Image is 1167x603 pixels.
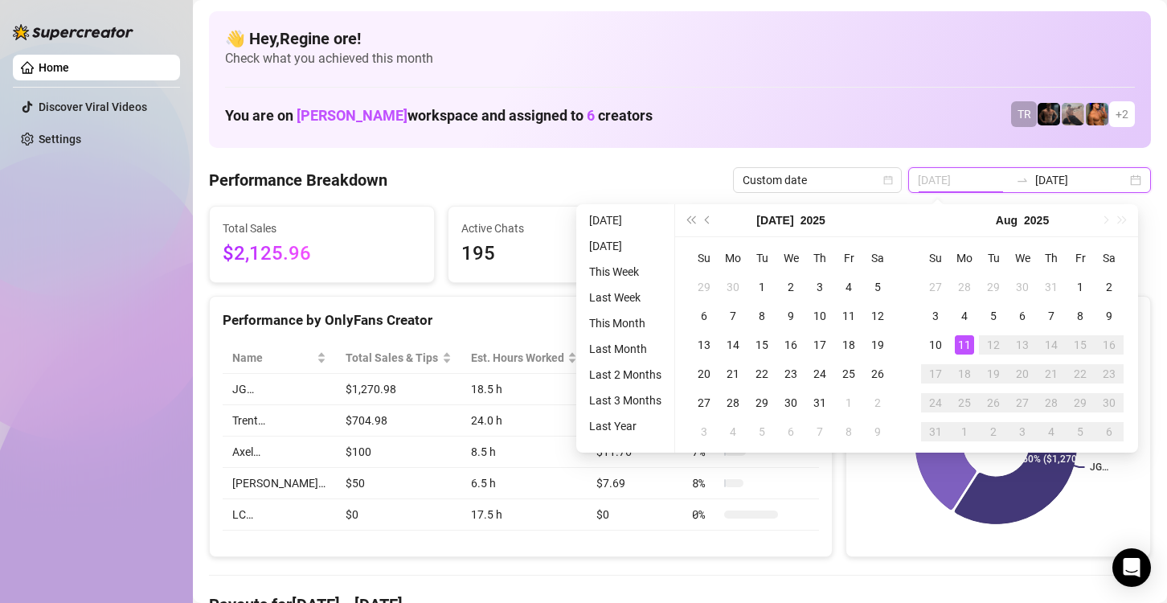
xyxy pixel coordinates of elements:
[587,107,595,124] span: 6
[1095,388,1124,417] td: 2025-08-30
[810,393,829,412] div: 31
[950,273,979,301] td: 2025-07-28
[921,330,950,359] td: 2025-08-10
[1095,417,1124,446] td: 2025-09-06
[583,211,668,230] li: [DATE]
[39,61,69,74] a: Home
[1008,273,1037,301] td: 2025-07-30
[979,301,1008,330] td: 2025-08-05
[1086,103,1108,125] img: JG
[747,273,776,301] td: 2025-07-01
[694,277,714,297] div: 29
[984,306,1003,326] div: 5
[1099,393,1119,412] div: 30
[1116,105,1128,123] span: + 2
[1013,364,1032,384] div: 20
[752,364,772,384] div: 22
[863,388,892,417] td: 2025-08-02
[921,359,950,388] td: 2025-08-17
[1013,335,1032,355] div: 13
[839,364,858,384] div: 25
[694,422,714,441] div: 3
[719,417,747,446] td: 2025-08-04
[834,273,863,301] td: 2025-07-04
[1099,277,1119,297] div: 2
[979,273,1008,301] td: 2025-07-29
[694,335,714,355] div: 13
[781,393,801,412] div: 30
[1071,422,1090,441] div: 5
[1095,244,1124,273] th: Sa
[1008,388,1037,417] td: 2025-08-27
[1037,301,1066,330] td: 2025-08-07
[805,244,834,273] th: Th
[1037,244,1066,273] th: Th
[1090,461,1108,473] text: JG…
[776,359,805,388] td: 2025-07-23
[950,388,979,417] td: 2025-08-25
[1035,171,1127,189] input: End date
[694,364,714,384] div: 20
[926,277,945,297] div: 27
[955,393,974,412] div: 25
[810,306,829,326] div: 10
[223,468,336,499] td: [PERSON_NAME]…
[926,306,945,326] div: 3
[13,24,133,40] img: logo-BBDzfeDw.svg
[1042,306,1061,326] div: 7
[719,330,747,359] td: 2025-07-14
[461,437,588,468] td: 8.5 h
[336,499,461,531] td: $0
[694,306,714,326] div: 6
[752,422,772,441] div: 5
[1008,359,1037,388] td: 2025-08-20
[955,277,974,297] div: 28
[752,393,772,412] div: 29
[1042,364,1061,384] div: 21
[723,422,743,441] div: 4
[752,335,772,355] div: 15
[209,169,387,191] h4: Performance Breakdown
[461,219,660,237] span: Active Chats
[1071,393,1090,412] div: 29
[1013,277,1032,297] div: 30
[776,273,805,301] td: 2025-07-02
[950,417,979,446] td: 2025-09-01
[690,273,719,301] td: 2025-06-29
[1013,306,1032,326] div: 6
[336,343,461,374] th: Total Sales & Tips
[984,364,1003,384] div: 19
[232,349,313,367] span: Name
[926,422,945,441] div: 31
[690,417,719,446] td: 2025-08-03
[921,273,950,301] td: 2025-07-27
[955,335,974,355] div: 11
[921,417,950,446] td: 2025-08-31
[723,364,743,384] div: 21
[583,288,668,307] li: Last Week
[1071,364,1090,384] div: 22
[776,301,805,330] td: 2025-07-09
[979,330,1008,359] td: 2025-08-12
[868,393,887,412] div: 2
[839,306,858,326] div: 11
[1099,306,1119,326] div: 9
[1066,417,1095,446] td: 2025-09-05
[839,393,858,412] div: 1
[346,349,439,367] span: Total Sales & Tips
[834,388,863,417] td: 2025-08-01
[776,244,805,273] th: We
[690,244,719,273] th: Su
[587,468,682,499] td: $7.69
[1008,244,1037,273] th: We
[1042,393,1061,412] div: 28
[1066,330,1095,359] td: 2025-08-15
[690,359,719,388] td: 2025-07-20
[979,244,1008,273] th: Tu
[1066,273,1095,301] td: 2025-08-01
[839,277,858,297] div: 4
[805,273,834,301] td: 2025-07-03
[776,417,805,446] td: 2025-08-06
[1071,277,1090,297] div: 1
[587,499,682,531] td: $0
